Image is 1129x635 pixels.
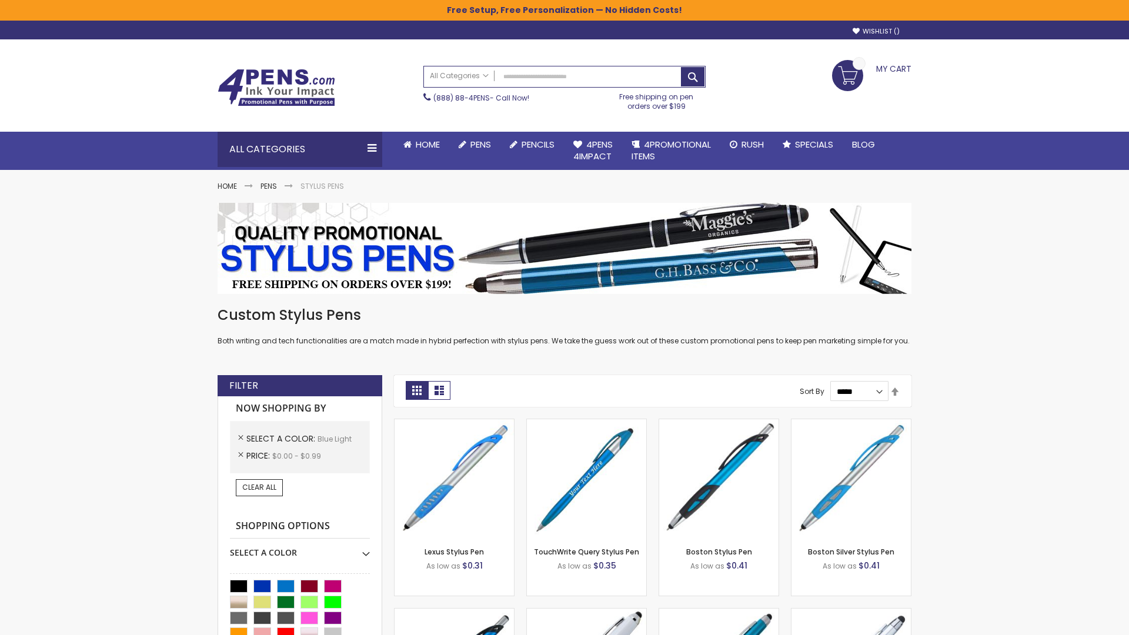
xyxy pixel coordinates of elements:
[557,561,592,571] span: As low as
[823,561,857,571] span: As low as
[500,132,564,158] a: Pencils
[218,306,911,325] h1: Custom Stylus Pens
[564,132,622,170] a: 4Pens4impact
[426,561,460,571] span: As low as
[859,560,880,571] span: $0.41
[659,419,779,429] a: Boston Stylus Pen-Blue - Light
[395,419,514,539] img: Lexus Stylus Pen-Blue - Light
[607,88,706,111] div: Free shipping on pen orders over $199
[218,132,382,167] div: All Categories
[416,138,440,151] span: Home
[800,386,824,396] label: Sort By
[726,560,747,571] span: $0.41
[593,560,616,571] span: $0.35
[843,132,884,158] a: Blog
[791,419,911,429] a: Boston Silver Stylus Pen-Blue - Light
[632,138,711,162] span: 4PROMOTIONAL ITEMS
[853,27,900,36] a: Wishlist
[795,138,833,151] span: Specials
[686,547,752,557] a: Boston Stylus Pen
[449,132,500,158] a: Pens
[236,479,283,496] a: Clear All
[395,608,514,618] a: Lexus Metallic Stylus Pen-Blue - Light
[527,419,646,539] img: TouchWrite Query Stylus Pen-Blue Light
[573,138,613,162] span: 4Pens 4impact
[230,514,370,539] strong: Shopping Options
[534,547,639,557] a: TouchWrite Query Stylus Pen
[318,434,352,444] span: Blue Light
[522,138,555,151] span: Pencils
[218,203,911,294] img: Stylus Pens
[229,379,258,392] strong: Filter
[720,132,773,158] a: Rush
[433,93,490,103] a: (888) 88-4PENS
[791,608,911,618] a: Silver Cool Grip Stylus Pen-Blue - Light
[659,419,779,539] img: Boston Stylus Pen-Blue - Light
[218,69,335,106] img: 4Pens Custom Pens and Promotional Products
[622,132,720,170] a: 4PROMOTIONALITEMS
[424,66,495,86] a: All Categories
[246,450,272,462] span: Price
[433,93,529,103] span: - Call Now!
[773,132,843,158] a: Specials
[260,181,277,191] a: Pens
[246,433,318,444] span: Select A Color
[272,451,321,461] span: $0.00 - $0.99
[690,561,724,571] span: As low as
[242,482,276,492] span: Clear All
[218,306,911,346] div: Both writing and tech functionalities are a match made in hybrid perfection with stylus pens. We ...
[230,396,370,421] strong: Now Shopping by
[394,132,449,158] a: Home
[218,181,237,191] a: Home
[230,539,370,559] div: Select A Color
[852,138,875,151] span: Blog
[741,138,764,151] span: Rush
[395,419,514,429] a: Lexus Stylus Pen-Blue - Light
[406,381,428,400] strong: Grid
[470,138,491,151] span: Pens
[659,608,779,618] a: Lory Metallic Stylus Pen-Blue - Light
[791,419,911,539] img: Boston Silver Stylus Pen-Blue - Light
[300,181,344,191] strong: Stylus Pens
[462,560,483,571] span: $0.31
[425,547,484,557] a: Lexus Stylus Pen
[808,547,894,557] a: Boston Silver Stylus Pen
[430,71,489,81] span: All Categories
[527,608,646,618] a: Kimberly Logo Stylus Pens-LT-Blue
[527,419,646,429] a: TouchWrite Query Stylus Pen-Blue Light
